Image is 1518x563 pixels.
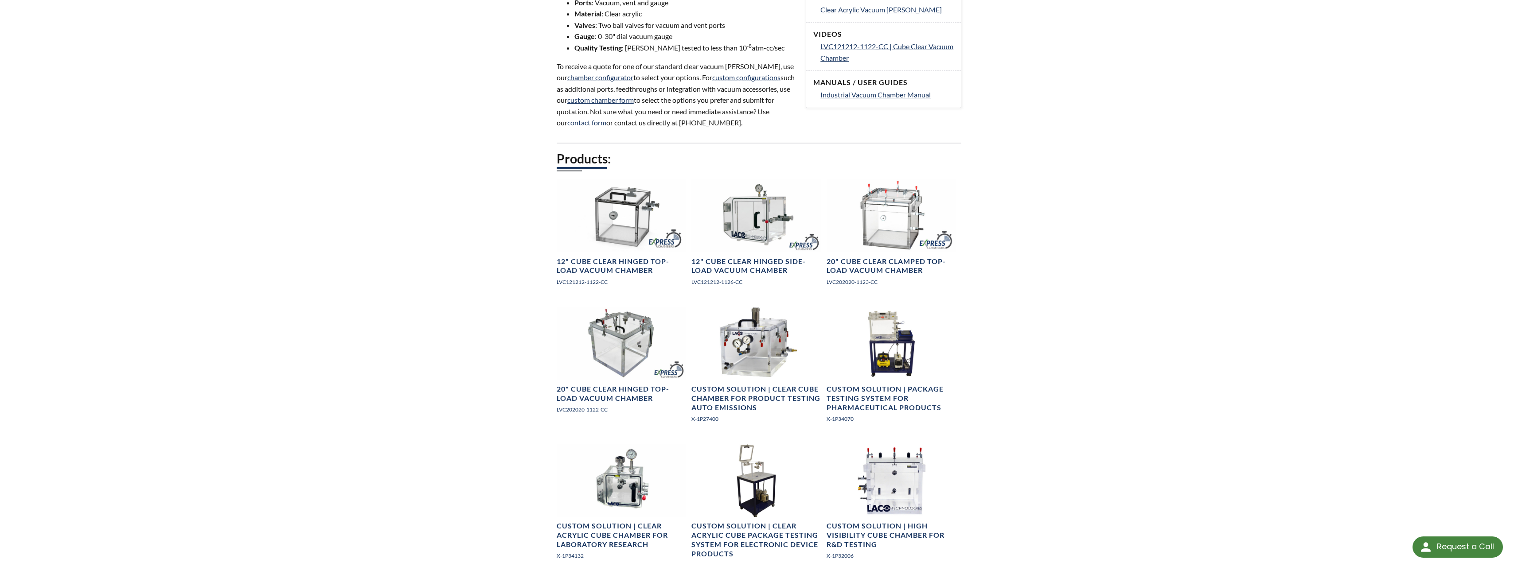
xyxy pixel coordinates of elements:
p: LVC121212-1122-CC [557,278,686,286]
h4: 20" Cube Clear Hinged Top-Load Vacuum Chamber [557,384,686,403]
span: Clear Acrylic Vacuum [PERSON_NAME] [820,5,942,14]
a: chamber configurator [567,73,633,82]
p: X-1P34070 [827,415,956,423]
h4: 12" Cube Clear Hinged Side-Load Vacuum Chamber [691,257,821,276]
a: contact form [567,118,606,127]
h4: Videos [813,30,954,39]
a: custom chamber form [567,96,634,104]
p: X-1P27400 [691,415,821,423]
span: LVC121212-1122-CC | Cube Clear Vacuum Chamber [820,42,953,62]
h4: Custom Solution | High Visibility Cube Chamber for R&D Testing [827,521,956,549]
li: : Two ball valves for vacuum and vent ports [574,19,796,31]
p: LVC202020-1123-CC [827,278,956,286]
li: : Clear acrylic [574,8,796,19]
li: : 0-30" dial vacuum gauge [574,31,796,42]
h4: 12" Cube Clear Hinged Top-Load Vacuum Chamber [557,257,686,276]
h4: Custom Solution | Clear Acrylic Cube Package Testing System for Electronic Device Products [691,521,821,558]
a: Clear Cube Chamber for Product Testing Auto EmissionsCustom Solution | Clear Cube Chamber for Pro... [691,307,821,430]
a: LVC202020-1123-CC Clear Cubed Express Chamber, front angled view20" Cube Clear Clamped Top-Load V... [827,179,956,293]
strong: Gauge [574,32,595,40]
h4: Manuals / User Guides [813,78,954,87]
a: custom configurations [712,73,780,82]
div: Request a Call [1413,536,1503,558]
h4: Custom Solution | Package Testing System for Pharmaceutical Products [827,384,956,412]
h4: Custom Solution | Clear Cube Chamber for Product Testing Auto Emissions [691,384,821,412]
a: LVC121212-1126-CC Express Chamber, right side angled view12" Cube Clear Hinged Side-Load Vacuum C... [691,179,821,293]
p: X-1P32006 [827,551,956,560]
span: Industrial Vacuum Chamber Manual [820,90,931,99]
h2: Products: [557,151,962,167]
a: LVC121212-1122-CC | Cube Clear Vacuum Chamber [820,41,954,63]
h4: Custom Solution | Clear Acrylic Cube Chamber for Laboratory Research [557,521,686,549]
img: round button [1419,540,1433,554]
div: Request a Call [1437,536,1494,557]
a: Clear Acrylic Vacuum [PERSON_NAME] [820,4,954,16]
a: LVC202020-1122-CC Cubed Express Chamber, rear angled view20" Cube Clear Hinged Top-Load Vacuum Ch... [557,307,686,421]
p: To receive a quote for one of our standard clear vacuum [PERSON_NAME], use our to select your opt... [557,61,796,129]
a: Package Testing System for Pharmaceutical Products, front viewCustom Solution | Package Testing S... [827,307,956,430]
p: LVC202020-1122-CC [557,405,686,414]
a: LVC121212-1122-CC Express Chamber, angled view12" Cube Clear Hinged Top-Load Vacuum ChamberLVC121... [557,179,686,293]
a: Industrial Vacuum Chamber Manual [820,89,954,101]
strong: Valves [574,21,595,29]
li: : [PERSON_NAME] tested to less than 10 atm-cc/sec [574,42,796,54]
h4: 20" Cube Clear Clamped Top-Load Vacuum Chamber [827,257,956,276]
strong: Material [574,9,601,18]
p: X-1P34132 [557,551,686,560]
p: LVC121212-1126-CC [691,278,821,286]
sup: -8 [747,43,752,49]
strong: Quality Testing [574,43,622,52]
